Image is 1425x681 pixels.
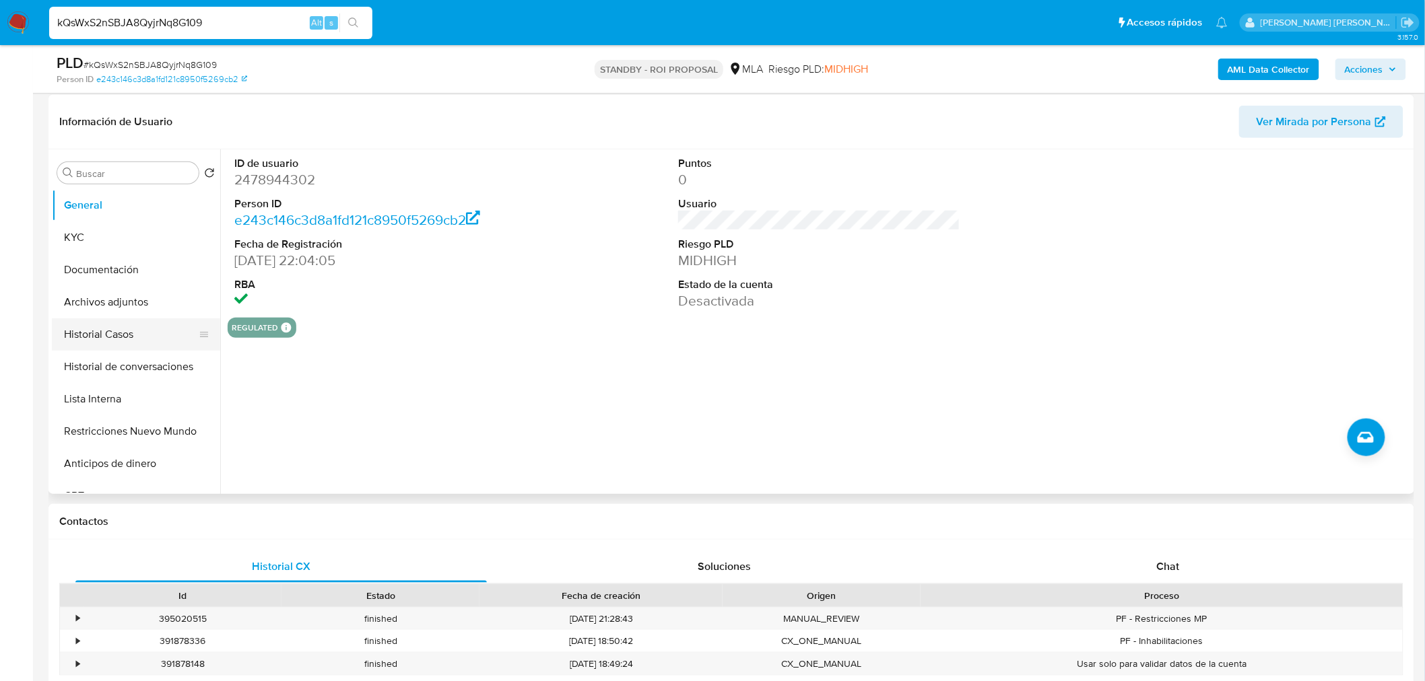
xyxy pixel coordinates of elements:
div: [DATE] 18:49:24 [479,653,723,675]
div: Origen [732,589,911,602]
button: Anticipos de dinero [52,447,220,480]
div: Estado [291,589,470,602]
button: Lista Interna [52,383,220,415]
dd: 0 [678,170,960,189]
span: Historial CX [252,559,310,574]
div: [DATE] 18:50:42 [479,630,723,652]
span: Riesgo PLD: [768,62,868,77]
button: Historial Casos [52,318,209,351]
div: finished [281,608,479,630]
a: Notificaciones [1216,17,1228,28]
div: PF - Restricciones MP [921,608,1403,630]
div: • [76,657,79,670]
button: Historial de conversaciones [52,351,220,383]
span: Alt [311,16,322,29]
button: CBT [52,480,220,512]
div: finished [281,653,479,675]
div: 391878148 [84,653,281,675]
button: regulated [232,325,278,330]
span: Acciones [1345,59,1383,80]
p: roberto.munoz@mercadolibre.com [1261,16,1397,29]
dt: Puntos [678,156,960,171]
div: MLA [729,62,763,77]
h1: Contactos [59,515,1403,528]
a: e243c146c3d8a1fd121c8950f5269cb2 [234,210,480,229]
dd: MIDHIGH [678,251,960,270]
button: AML Data Collector [1218,59,1319,80]
div: Proceso [930,589,1393,602]
span: # kQsWxS2nSBJA8QyjrNq8G109 [84,58,217,71]
dt: RBA [234,277,517,292]
div: 395020515 [84,608,281,630]
dd: 2478944302 [234,170,517,189]
a: Salir [1401,15,1415,30]
div: 391878336 [84,630,281,652]
p: STANDBY - ROI PROPOSAL [595,60,723,79]
button: search-icon [339,13,367,32]
span: s [329,16,333,29]
button: Buscar [63,168,73,178]
div: MANUAL_REVIEW [723,608,921,630]
span: MIDHIGH [824,61,868,77]
div: [DATE] 21:28:43 [479,608,723,630]
button: Acciones [1335,59,1406,80]
button: Restricciones Nuevo Mundo [52,415,220,447]
dt: Riesgo PLD [678,237,960,252]
b: Person ID [57,73,94,85]
span: Chat [1157,559,1180,574]
b: AML Data Collector [1228,59,1310,80]
button: Ver Mirada por Persona [1239,106,1403,138]
h1: Información de Usuario [59,115,172,129]
div: CX_ONE_MANUAL [723,630,921,652]
div: Usar solo para validar datos de la cuenta [921,653,1403,675]
span: 3.157.0 [1397,32,1418,42]
button: Archivos adjuntos [52,286,220,318]
dt: Estado de la cuenta [678,277,960,292]
span: Soluciones [698,559,752,574]
dt: ID de usuario [234,156,517,171]
button: Volver al orden por defecto [204,168,215,182]
input: Buscar [76,168,193,180]
button: KYC [52,221,220,254]
div: Id [93,589,272,602]
div: • [76,635,79,647]
dd: Desactivada [678,291,960,310]
a: e243c146c3d8a1fd121c8950f5269cb2 [96,73,247,85]
dt: Usuario [678,196,960,211]
div: • [76,612,79,625]
div: PF - Inhabilitaciones [921,630,1403,652]
dd: [DATE] 22:04:05 [234,251,517,270]
dt: Person ID [234,196,517,211]
dt: Fecha de Registración [234,237,517,252]
button: General [52,189,220,221]
span: Accesos rápidos [1127,15,1203,30]
div: CX_ONE_MANUAL [723,653,921,675]
div: Fecha de creación [489,589,713,602]
input: Buscar usuario o caso... [49,14,372,32]
button: Documentación [52,254,220,286]
b: PLD [57,52,84,73]
span: Ver Mirada por Persona [1257,106,1372,138]
div: finished [281,630,479,652]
